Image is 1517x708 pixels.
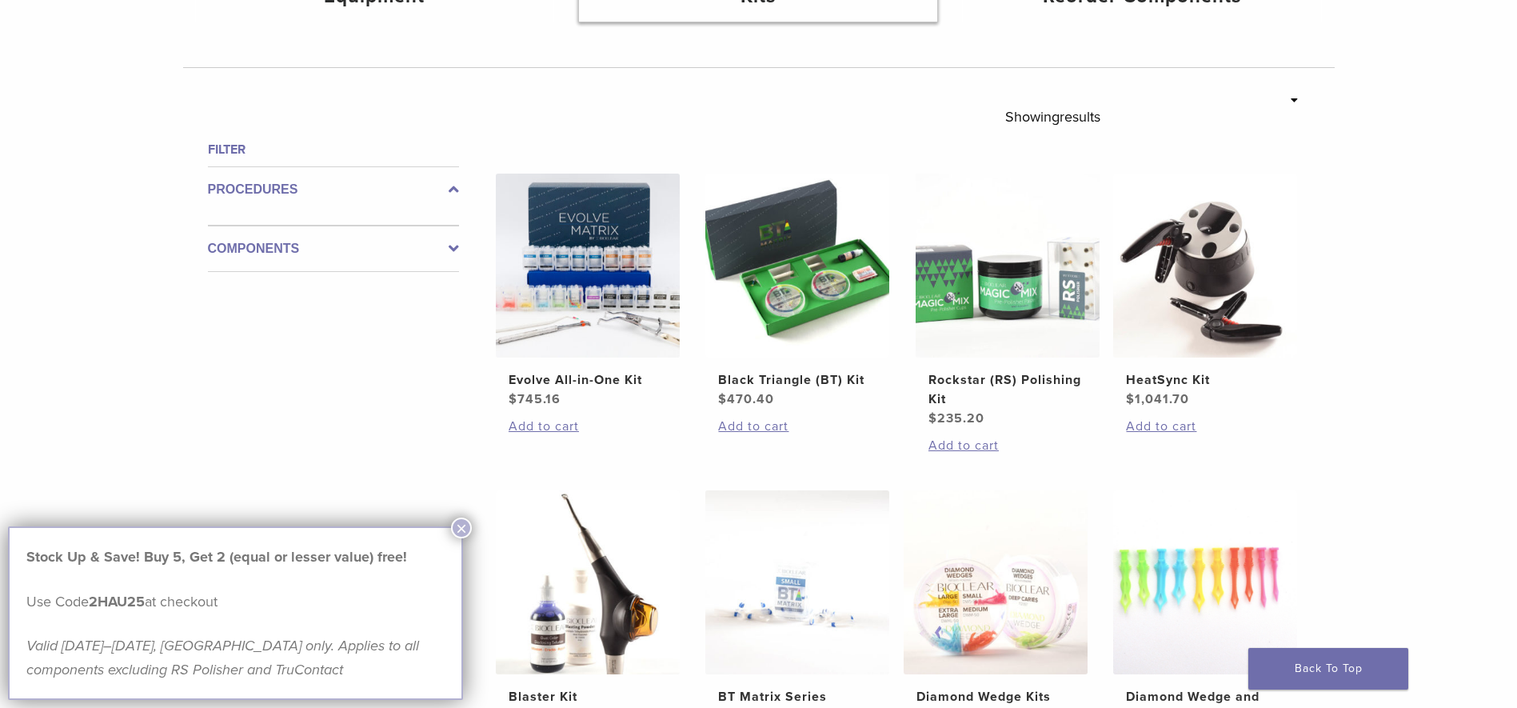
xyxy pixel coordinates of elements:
a: Add to cart: “Black Triangle (BT) Kit” [718,417,876,436]
p: Showing results [1005,100,1100,134]
strong: Stock Up & Save! Buy 5, Get 2 (equal or lesser value) free! [26,548,407,566]
a: HeatSync KitHeatSync Kit $1,041.70 [1112,174,1299,409]
bdi: 470.40 [718,391,774,407]
h2: HeatSync Kit [1126,370,1284,390]
span: $ [509,391,517,407]
img: Diamond Wedge Kits [904,490,1088,674]
img: HeatSync Kit [1113,174,1297,358]
a: Back To Top [1248,648,1408,690]
a: Add to cart: “Evolve All-in-One Kit” [509,417,667,436]
label: Components [208,239,459,258]
h2: Diamond Wedge Kits [916,687,1075,706]
a: Rockstar (RS) Polishing KitRockstar (RS) Polishing Kit $235.20 [915,174,1101,428]
h2: Black Triangle (BT) Kit [718,370,876,390]
em: Valid [DATE]–[DATE], [GEOGRAPHIC_DATA] only. Applies to all components excluding RS Polisher and ... [26,637,419,678]
h4: Filter [208,140,459,159]
strong: 2HAU25 [89,593,145,610]
a: Add to cart: “HeatSync Kit” [1126,417,1284,436]
h2: Evolve All-in-One Kit [509,370,667,390]
bdi: 745.16 [509,391,561,407]
bdi: 235.20 [928,410,984,426]
p: Use Code at checkout [26,590,445,614]
a: Add to cart: “Rockstar (RS) Polishing Kit” [928,436,1087,455]
h2: Blaster Kit [509,687,667,706]
h2: BT Matrix Series [718,687,876,706]
a: Evolve All-in-One KitEvolve All-in-One Kit $745.16 [495,174,681,409]
img: Rockstar (RS) Polishing Kit [916,174,1100,358]
h2: Rockstar (RS) Polishing Kit [928,370,1087,409]
span: $ [1126,391,1135,407]
img: Black Triangle (BT) Kit [705,174,889,358]
button: Close [451,518,472,538]
img: Diamond Wedge and Long Diamond Wedge [1113,490,1297,674]
img: Blaster Kit [496,490,680,674]
bdi: 1,041.70 [1126,391,1189,407]
span: $ [718,391,727,407]
a: Black Triangle (BT) KitBlack Triangle (BT) Kit $470.40 [705,174,891,409]
label: Procedures [208,180,459,199]
img: BT Matrix Series [705,490,889,674]
img: Evolve All-in-One Kit [496,174,680,358]
span: $ [928,410,937,426]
